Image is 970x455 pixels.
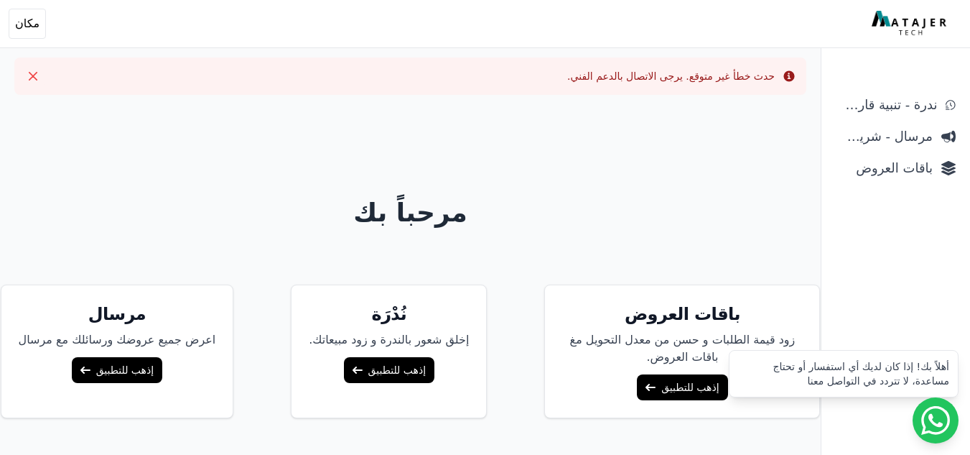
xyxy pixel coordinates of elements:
[309,331,469,349] p: إخلق شعور بالندرة و زود مبيعاتك.
[344,357,434,383] a: إذهب للتطبيق
[836,95,937,115] span: ندرة - تنبية قارب علي النفاذ
[637,374,727,400] a: إذهب للتطبيق
[738,359,949,388] div: أهلاً بك! إذا كان لديك أي استفسار أو تحتاج مساعدة، لا تتردد في التواصل معنا
[19,331,216,349] p: اعرض جميع عروضك ورسائلك مع مرسال
[19,303,216,326] h5: مرسال
[9,9,46,39] button: مكان
[567,69,775,83] div: حدث خطأ غير متوقع. يرجى الاتصال بالدعم الفني.
[309,303,469,326] h5: نُدْرَة
[836,158,933,178] span: باقات العروض
[872,11,950,37] img: MatajerTech Logo
[72,357,162,383] a: إذهب للتطبيق
[562,303,802,326] h5: باقات العروض
[15,15,39,32] span: مكان
[562,331,802,366] p: زود قيمة الطلبات و حسن من معدل التحويل مغ باقات العروض.
[836,127,933,147] span: مرسال - شريط دعاية
[22,65,45,88] button: Close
